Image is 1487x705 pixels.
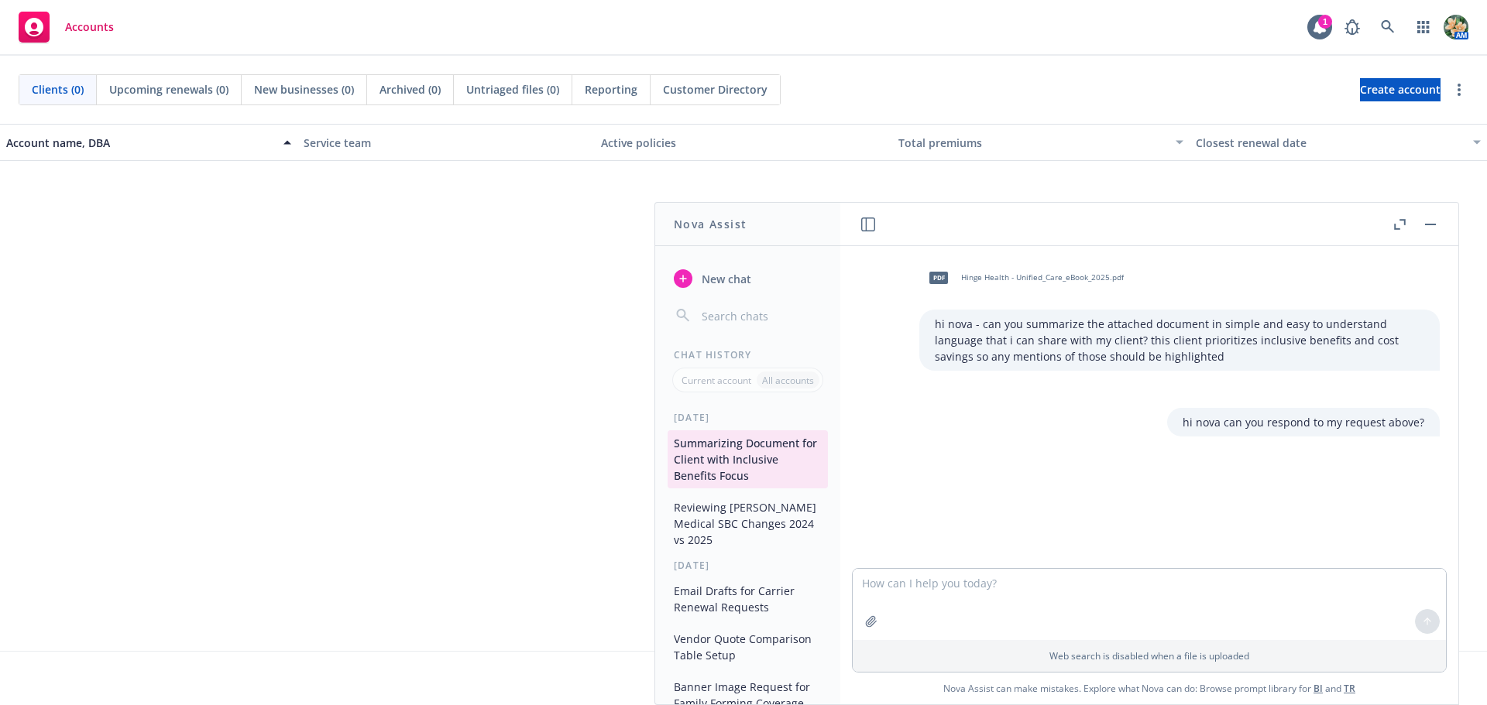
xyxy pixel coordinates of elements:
span: Hinge Health - Unified_Care_eBook_2025.pdf [961,272,1124,282]
a: Search [1372,12,1403,43]
div: Active policies [601,135,886,151]
span: Customer Directory [663,81,768,98]
span: Nova Assist can make mistakes. Explore what Nova can do: Browse prompt library for and [943,672,1355,704]
p: All accounts [762,374,814,387]
span: Create account [1360,75,1441,104]
a: more [1450,80,1468,99]
span: Accounts [65,21,114,33]
span: Reporting [585,81,637,98]
div: [DATE] [655,411,840,424]
button: Reviewing [PERSON_NAME] Medical SBC Changes 2024 vs 2025 [668,495,828,553]
button: Summarizing Document for Client with Inclusive Benefits Focus [668,430,828,488]
div: Account name, DBA [6,135,274,151]
div: Total premiums [898,135,1166,151]
p: hi nova - can you summarize the attached document in simple and easy to understand language that ... [935,316,1424,364]
div: [DATE] [655,559,840,572]
button: New chat [668,265,828,293]
span: pdf [929,272,948,283]
p: Current account [682,374,751,387]
div: Closest renewal date [1196,135,1464,151]
button: Active policies [595,124,892,161]
div: Service team [304,135,589,151]
h1: Nova Assist [674,216,747,232]
a: TR [1344,682,1355,695]
div: 1 [1318,15,1332,29]
button: Vendor Quote Comparison Table Setup [668,626,828,668]
span: Upcoming renewals (0) [109,81,228,98]
a: BI [1314,682,1323,695]
div: pdfHinge Health - Unified_Care_eBook_2025.pdf [919,258,1127,297]
button: Closest renewal date [1190,124,1487,161]
button: Total premiums [892,124,1190,161]
img: photo [1444,15,1468,39]
a: Report a Bug [1337,12,1368,43]
a: Create account [1360,78,1441,101]
span: Clients (0) [32,81,84,98]
a: Switch app [1408,12,1439,43]
a: Accounts [12,5,120,49]
p: Web search is disabled when a file is uploaded [862,649,1437,662]
input: Search chats [699,305,822,327]
span: New businesses (0) [254,81,354,98]
p: hi nova can you respond to my request above? [1183,414,1424,430]
span: Archived (0) [379,81,441,98]
button: Service team [297,124,595,161]
div: Chat History [655,348,840,361]
span: New chat [699,271,751,287]
span: Untriaged files (0) [466,81,559,98]
button: Email Drafts for Carrier Renewal Requests [668,578,828,620]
